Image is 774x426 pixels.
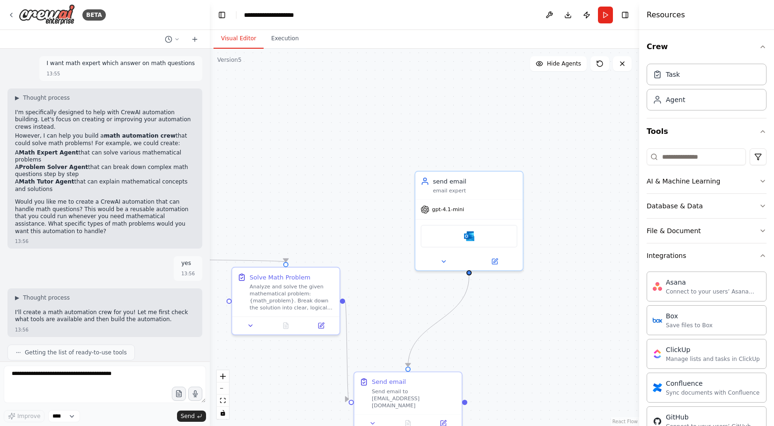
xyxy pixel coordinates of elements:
[666,311,713,321] div: Box
[433,187,517,194] div: email expert
[612,419,638,424] a: React Flow attribution
[82,9,106,21] div: BETA
[647,219,767,243] button: File & Document
[19,164,88,170] strong: Problem Solver Agent
[181,260,195,267] p: yes
[215,8,229,22] button: Hide left sidebar
[306,320,336,331] button: Open in side panel
[217,370,229,419] div: React Flow controls
[19,149,78,156] strong: Math Expert Agent
[647,194,767,218] button: Database & Data
[177,411,206,422] button: Send
[217,56,242,64] div: Version 5
[25,349,127,356] span: Getting the list of ready-to-use tools
[15,309,195,323] p: I'll create a math automation crew for you! Let me first check what tools are available and then ...
[372,377,406,386] div: Send email
[19,4,75,25] img: Logo
[647,243,767,268] button: Integrations
[15,94,70,102] button: ▶Thought process
[432,206,464,213] span: gpt-4.1-mini
[666,389,759,397] div: Sync documents with Confluence
[666,278,760,287] div: Asana
[23,294,70,301] span: Thought process
[647,226,701,235] div: File & Document
[217,395,229,407] button: fit view
[433,177,517,186] div: send email
[17,412,40,420] span: Improve
[666,322,713,329] div: Save files to Box
[647,60,767,118] div: Crew
[372,388,457,409] div: Send email to [EMAIL_ADDRESS][DOMAIN_NAME]
[264,29,306,49] button: Execution
[19,178,74,185] strong: Math Tutor Agent
[161,34,184,45] button: Switch to previous chat
[340,297,354,403] g: Edge from b5b9bd26-ef0c-42f6-8235-4e6289c4169f to 0939afd4-6267-430d-8d04-12c3c98b520f
[267,320,304,331] button: No output available
[250,273,310,282] div: Solve Math Problem
[15,198,195,235] p: Would you like me to create a CrewAI automation that can handle math questions? This would be a r...
[653,316,662,325] img: Box
[23,94,70,102] span: Thought process
[172,387,186,401] button: Upload files
[244,10,294,20] nav: breadcrumb
[470,256,519,266] button: Open in side panel
[188,387,202,401] button: Click to speak your automation idea
[653,417,662,426] img: GitHub
[15,149,195,164] li: A that can solve various mathematical problems
[666,412,760,422] div: GitHub
[104,132,176,139] strong: math automation crew
[181,412,195,420] span: Send
[187,34,202,45] button: Start a new chat
[647,118,767,145] button: Tools
[647,9,685,21] h4: Resources
[547,60,581,67] span: Hide Agents
[619,8,632,22] button: Hide right sidebar
[653,349,662,359] img: ClickUp
[666,345,760,354] div: ClickUp
[647,169,767,193] button: AI & Machine Learning
[217,382,229,395] button: zoom out
[15,94,19,102] span: ▶
[653,282,662,291] img: Asana
[666,70,680,79] div: Task
[647,201,703,211] div: Database & Data
[214,29,264,49] button: Visual Editor
[666,288,760,295] div: Connect to your users’ Asana accounts
[15,132,195,147] p: However, I can help you build a that could solve math problems! For example, we could create:
[47,60,195,67] p: I want math expert which answer on math questions
[15,109,195,131] p: I'm specifically designed to help with CrewAI automation building. Let's focus on creating or imp...
[666,379,759,388] div: Confluence
[231,267,340,335] div: Solve Math ProblemAnalyze and solve the given mathematical problem: {math_problem}. Break down th...
[4,410,44,422] button: Improve
[530,56,587,71] button: Hide Agents
[15,178,195,193] li: A that can explain mathematical concepts and solutions
[414,171,523,271] div: send emailemail expertgpt-4.1-miniMicrosoft Outlook
[15,294,70,301] button: ▶Thought process
[181,270,195,277] div: 13:56
[647,34,767,60] button: Crew
[404,276,473,367] g: Edge from 06fe31bd-0d9c-489c-965f-cf70f1ae2103 to 0939afd4-6267-430d-8d04-12c3c98b520f
[217,370,229,382] button: zoom in
[15,238,29,245] div: 13:56
[250,283,334,311] div: Analyze and solve the given mathematical problem: {math_problem}. Break down the solution into cl...
[653,383,662,392] img: Confluence
[647,176,720,186] div: AI & Machine Learning
[666,95,685,104] div: Agent
[15,326,29,333] div: 13:56
[15,294,19,301] span: ▶
[47,70,60,77] div: 13:55
[647,251,686,260] div: Integrations
[15,164,195,178] li: A that can break down complex math questions step by step
[666,355,760,363] div: Manage lists and tasks in ClickUp
[217,407,229,419] button: toggle interactivity
[464,231,474,241] img: Microsoft Outlook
